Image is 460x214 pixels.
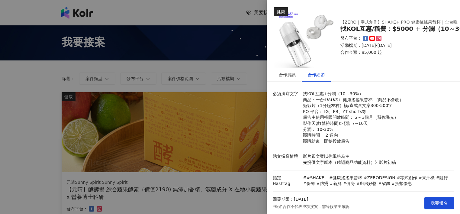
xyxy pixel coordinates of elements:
[424,197,454,209] button: 我要報名
[274,7,288,16] div: 健康
[273,154,300,160] p: 貼文撰寫情境
[303,175,451,187] p: ##SHAKE+ #健康搖搖果昔杯 #ZERODESIGN #零式創作 #果汁機 #隨行 #保鮮 #防燙 #新鮮 #健身 #廚房好物 #省錢 #折扣優惠
[279,71,296,78] div: 合作資訊
[273,91,300,97] p: 必須撰寫文字
[273,204,349,209] p: *報名合作不代表成功接案，需等候業主確認
[340,35,362,41] p: 發布平台：
[274,7,334,68] img: 【ZERO｜零式創作】SHAKE+ pro 健康搖搖果昔杯｜全台唯一四季全天候隨行杯果汁機，讓您使用快樂每一天！
[303,91,451,144] p: 找KOL互惠+分潤（10～30%） 商品：一台𝑺𝑯𝑨𝑲𝑬+ 健康搖搖果昔杯 （商品不會收） 短影片（1分鐘左右）橫/直式含文案300-500字 PO 平台： IG、FB、YT shorts等 廣...
[303,154,451,165] p: 影片跟文案以你風格為主 先提供文字腳本（確認商品功能資料）》影片初稿
[431,201,448,206] span: 我要報名
[308,71,325,78] div: 合作細節
[273,196,308,203] p: 回覆期限：[DATE]
[273,175,300,187] p: 指定 Hashtag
